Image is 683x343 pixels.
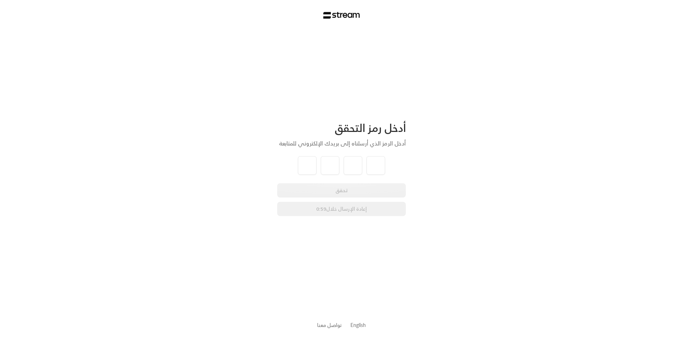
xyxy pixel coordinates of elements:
[317,321,342,329] button: تواصل معنا
[277,121,406,135] div: أدخل رمز التحقق
[323,12,360,19] img: Stream Logo
[317,321,342,329] a: تواصل معنا
[350,318,366,332] a: English
[277,139,406,148] div: أدخل الرمز الذي أرسلناه إلى بريدك الإلكتروني للمتابعة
